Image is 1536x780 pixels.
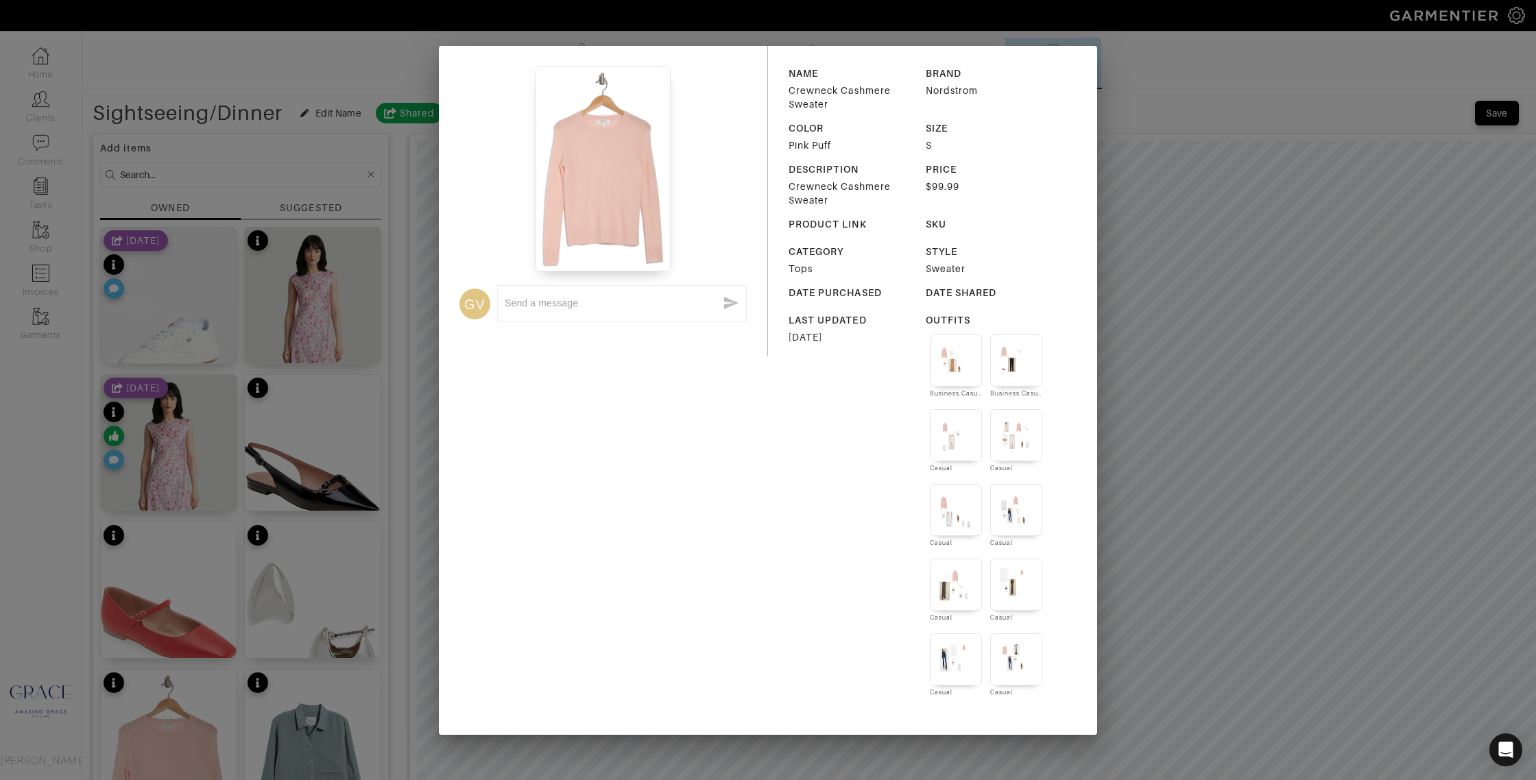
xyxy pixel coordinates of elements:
[937,641,974,678] img: Outfit Casual
[1489,733,1522,766] div: Open Intercom Messenger
[926,313,1053,327] div: OUTFITS
[937,566,974,603] img: Outfit Casual
[926,245,1053,258] div: STYLE
[937,342,974,379] img: Outfit Business Casual
[937,417,974,454] img: Outfit Casual
[998,342,1035,379] img: Outfit Business Casual
[990,539,1042,547] div: Casual
[926,162,1053,176] div: PRICE
[926,180,1053,193] div: $99.99
[536,66,670,272] img: XbGdrKu79mH5YSMjEa93tSwc.jpeg
[789,66,915,80] div: NAME
[930,688,982,696] div: Casual
[789,162,915,176] div: DESCRIPTION
[789,286,915,300] div: DATE PURCHASED
[926,217,1053,231] div: SKU
[789,313,915,327] div: LAST UPDATED
[930,464,982,472] div: Casual
[926,66,1053,80] div: BRAND
[926,84,1053,97] div: Nordstrom
[998,491,1035,528] img: Outfit Casual
[930,539,982,547] div: Casual
[937,491,974,528] img: Outfit Casual
[926,121,1053,135] div: SIZE
[990,464,1042,472] div: Casual
[789,84,915,111] div: Crewneck Cashmere Sweater
[789,330,915,344] div: [DATE]
[926,286,1053,300] div: DATE SHARED
[789,180,915,207] div: Crewneck Cashmere Sweater
[998,641,1035,678] img: Outfit Casual
[789,121,915,135] div: COLOR
[990,389,1042,398] div: Business Casual
[789,245,915,258] div: CATEGORY
[459,289,490,319] div: GV
[990,688,1042,696] div: Casual
[998,566,1035,603] img: Outfit Casual
[789,262,915,276] div: Tops
[930,389,982,398] div: Business Casual
[990,613,1042,622] div: Casual
[926,138,1053,152] div: S
[930,613,982,622] div: Casual
[926,262,1053,276] div: Sweater
[998,417,1035,454] img: Outfit Casual
[789,138,915,152] div: Pink Puff
[789,217,880,231] div: PRODUCT LINK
